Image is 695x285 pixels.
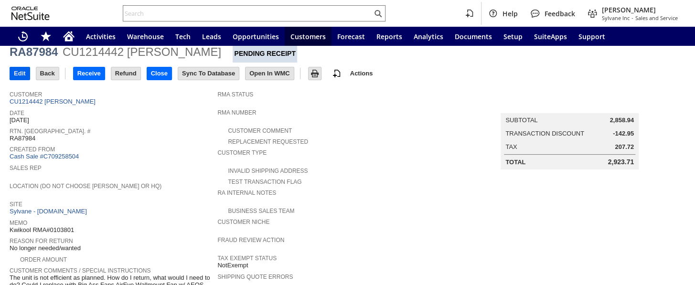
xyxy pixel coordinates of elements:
a: Customer Comment [228,127,292,134]
span: Sales and Service [635,14,678,21]
input: Receive [74,67,105,80]
span: Warehouse [127,32,164,41]
a: Date [10,110,24,116]
a: RA Internal Notes [217,190,276,196]
a: Activities [80,27,121,46]
span: [PERSON_NAME] [602,5,678,14]
a: Invalid Shipping Address [228,168,308,174]
a: Customer [10,91,42,98]
img: Print [309,68,321,79]
a: Rtn. [GEOGRAPHIC_DATA]. # [10,128,90,135]
a: Actions [346,70,377,77]
a: Transaction Discount [505,130,584,137]
svg: Shortcuts [40,31,52,42]
span: Forecast [337,32,365,41]
input: Refund [111,67,140,80]
div: CU1214442 [PERSON_NAME] [63,44,221,60]
a: Subtotal [505,116,537,124]
a: Support [573,27,611,46]
input: Close [147,67,171,80]
a: Memo [10,220,27,226]
div: Shortcuts [34,27,57,46]
a: Setup [498,27,528,46]
a: Home [57,27,80,46]
a: Tech [170,27,196,46]
span: - [631,14,633,21]
svg: Search [372,8,384,19]
a: Sylvane - [DOMAIN_NAME] [10,208,89,215]
span: Reports [376,32,402,41]
span: Sylvane Inc [602,14,630,21]
span: RA87984 [10,135,35,142]
a: Test Transaction Flag [228,179,301,185]
span: 2,858.94 [609,116,634,124]
input: Open In WMC [246,67,294,80]
a: Forecast [331,27,371,46]
a: Site [10,201,22,208]
a: RMA Number [217,109,256,116]
a: RMA Status [217,91,253,98]
input: Print [309,67,321,80]
a: Replacement Requested [228,138,308,145]
span: Analytics [414,32,443,41]
span: 207.72 [615,143,634,151]
a: Customer Comments / Special Instructions [10,267,150,274]
svg: Recent Records [17,31,29,42]
span: 2,923.71 [608,158,634,166]
a: Warehouse [121,27,170,46]
a: Fraud Review Action [217,237,284,243]
a: Analytics [408,27,449,46]
span: Help [503,9,518,18]
svg: logo [11,7,50,20]
span: [DATE] [10,116,29,124]
a: Tax [505,143,517,150]
a: Location (Do Not Choose [PERSON_NAME] or HQ) [10,183,161,190]
a: Cash Sale #C709258504 [10,153,79,160]
a: Order Amount [20,256,67,263]
a: Customer Niche [217,219,269,225]
a: Opportunities [227,27,285,46]
caption: Summary [501,98,639,113]
input: Back [36,67,59,80]
span: -142.95 [613,130,634,137]
span: Kwikool RMA#0103801 [10,226,74,234]
span: Setup [503,32,523,41]
a: SuiteApps [528,27,573,46]
a: Customer Type [217,149,267,156]
div: RA87984 [10,44,58,60]
a: Business Sales Team [228,208,294,214]
input: Edit [10,67,30,80]
a: Shipping Quote Errors [217,274,293,280]
span: Leads [202,32,221,41]
a: Reason For Return [10,238,73,244]
div: Pending Receipt [233,44,297,63]
span: Feedback [545,9,575,18]
svg: Home [63,31,75,42]
span: Opportunities [233,32,279,41]
a: Reports [371,27,408,46]
a: CU1214442 [PERSON_NAME] [10,98,98,105]
a: Sales Rep [10,165,42,171]
span: No longer needed/wanted [10,244,81,252]
span: NotExempt [217,262,248,269]
a: Customers [285,27,331,46]
a: Created From [10,146,55,153]
a: Leads [196,27,227,46]
a: Tax Exempt Status [217,255,277,262]
input: Search [123,8,372,19]
input: Sync To Database [178,67,239,80]
span: SuiteApps [534,32,567,41]
span: Documents [455,32,492,41]
span: Activities [86,32,116,41]
a: Total [505,158,525,166]
img: add-record.svg [331,68,342,79]
a: Recent Records [11,27,34,46]
span: Support [578,32,605,41]
span: Tech [175,32,191,41]
a: Documents [449,27,498,46]
span: Customers [290,32,326,41]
